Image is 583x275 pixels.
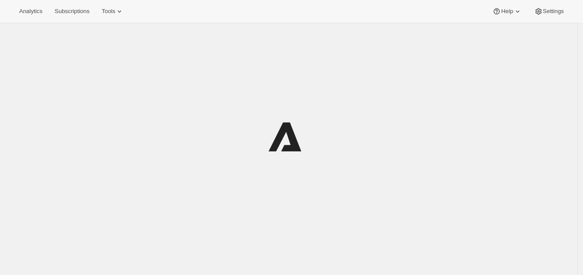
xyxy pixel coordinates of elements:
span: Subscriptions [55,8,89,15]
button: Tools [96,5,129,17]
button: Subscriptions [49,5,95,17]
span: Help [501,8,513,15]
span: Analytics [19,8,42,15]
button: Settings [529,5,569,17]
button: Help [487,5,527,17]
button: Analytics [14,5,48,17]
span: Settings [543,8,564,15]
span: Tools [102,8,115,15]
